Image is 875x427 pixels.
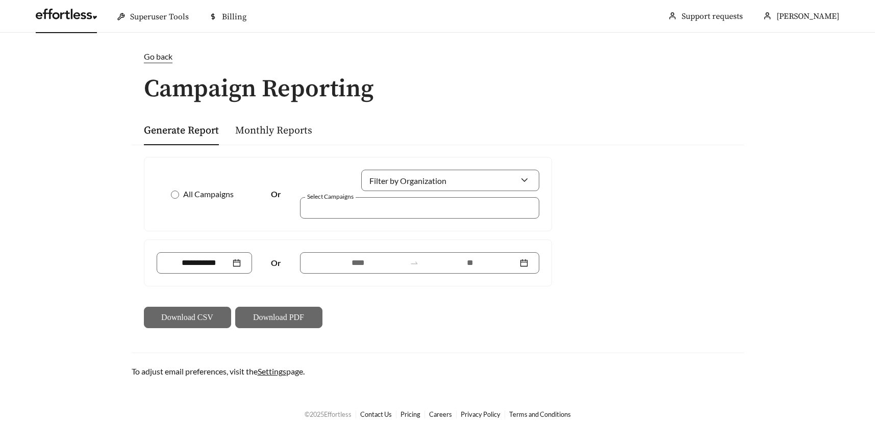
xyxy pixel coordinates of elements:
a: Pricing [401,410,420,418]
span: Go back [144,51,172,61]
a: Contact Us [360,410,392,418]
span: [PERSON_NAME] [777,11,839,21]
h1: Campaign Reporting [132,76,744,103]
span: All Campaigns [179,188,238,200]
a: Privacy Policy [461,410,501,418]
a: Go back [132,50,744,63]
strong: Or [271,189,281,199]
span: To adjust email preferences, visit the page. [132,366,305,376]
span: swap-right [410,258,419,268]
a: Careers [429,410,452,418]
span: to [410,258,419,268]
strong: Or [271,258,281,268]
a: Settings [258,366,286,376]
button: Download CSV [144,307,231,328]
span: Superuser Tools [130,12,189,22]
button: Download PDF [235,307,322,328]
a: Terms and Conditions [509,410,571,418]
a: Generate Report [144,124,219,137]
a: Monthly Reports [235,124,312,137]
a: Support requests [682,11,743,21]
span: Billing [222,12,246,22]
span: © 2025 Effortless [305,410,352,418]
